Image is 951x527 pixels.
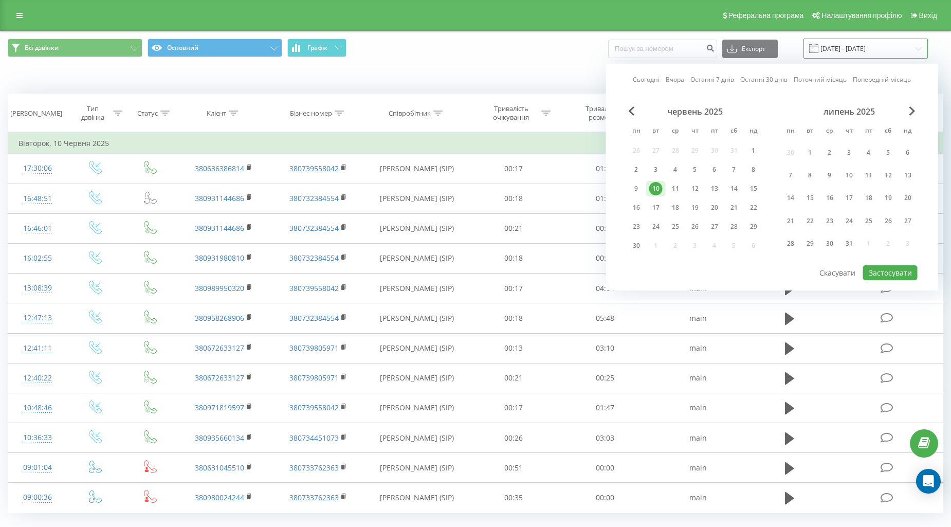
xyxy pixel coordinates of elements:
[666,200,685,215] div: ср 18 черв 2025 р.
[19,487,56,507] div: 09:00:36
[820,234,839,253] div: ср 30 лип 2025 р.
[705,181,724,196] div: пт 13 черв 2025 р.
[630,163,643,176] div: 2
[843,169,856,182] div: 10
[630,220,643,233] div: 23
[559,303,651,333] td: 05:48
[468,243,560,273] td: 00:18
[366,423,468,453] td: [PERSON_NAME] (SIP)
[839,211,859,230] div: чт 24 лип 2025 р.
[820,166,839,185] div: ср 9 лип 2025 р.
[366,184,468,213] td: [PERSON_NAME] (SIP)
[859,143,879,162] div: пт 4 лип 2025 р.
[559,184,651,213] td: 01:50
[724,219,744,234] div: сб 28 черв 2025 р.
[195,313,244,323] a: 380958268906
[468,274,560,303] td: 00:17
[784,169,797,182] div: 7
[468,333,560,363] td: 00:13
[666,162,685,177] div: ср 4 черв 2025 р.
[708,220,721,233] div: 27
[627,181,646,196] div: пн 9 черв 2025 р.
[803,169,817,182] div: 8
[651,453,746,483] td: main
[195,403,244,412] a: 380971819597
[195,163,244,173] a: 380636386814
[728,11,804,20] span: Реферальна програма
[559,243,651,273] td: 00:57
[148,39,282,57] button: Основний
[781,106,918,117] div: липень 2025
[744,162,763,177] div: нд 8 черв 2025 р.
[630,239,643,252] div: 30
[862,169,875,182] div: 11
[803,214,817,228] div: 22
[747,182,760,195] div: 15
[8,133,943,154] td: Вівторок, 10 Червня 2025
[839,166,859,185] div: чт 10 лип 2025 р.
[559,333,651,363] td: 03:10
[685,181,705,196] div: чт 12 черв 2025 р.
[803,146,817,159] div: 1
[627,219,646,234] div: пн 23 черв 2025 р.
[19,189,56,209] div: 16:48:51
[559,363,651,393] td: 00:25
[882,146,895,159] div: 5
[559,393,651,423] td: 01:47
[366,243,468,273] td: [PERSON_NAME] (SIP)
[627,106,763,117] div: червень 2025
[800,211,820,230] div: вт 22 лип 2025 р.
[688,163,702,176] div: 5
[746,124,761,139] abbr: неділя
[669,163,682,176] div: 4
[843,191,856,205] div: 17
[669,220,682,233] div: 25
[366,213,468,243] td: [PERSON_NAME] (SIP)
[800,234,820,253] div: вт 29 лип 2025 р.
[8,39,142,57] button: Всі дзвінки
[19,158,56,178] div: 17:30:06
[823,169,836,182] div: 9
[19,398,56,418] div: 10:48:46
[727,163,741,176] div: 7
[747,144,760,157] div: 1
[468,184,560,213] td: 00:18
[898,143,918,162] div: нд 6 лип 2025 р.
[651,303,746,333] td: main
[484,104,539,122] div: Тривалість очікування
[289,433,339,443] a: 380734451073
[688,220,702,233] div: 26
[575,104,630,122] div: Тривалість розмови
[195,373,244,383] a: 380672633127
[287,39,346,57] button: Графік
[784,237,797,250] div: 28
[862,146,875,159] div: 4
[823,237,836,250] div: 30
[727,201,741,214] div: 21
[649,182,663,195] div: 10
[649,220,663,233] div: 24
[784,214,797,228] div: 21
[708,201,721,214] div: 20
[687,124,703,139] abbr: четвер
[19,428,56,448] div: 10:36:33
[800,166,820,185] div: вт 8 лип 2025 р.
[19,368,56,388] div: 12:40:22
[195,193,244,203] a: 380931144686
[195,343,244,353] a: 380672633127
[19,278,56,298] div: 13:08:39
[559,154,651,184] td: 01:04
[608,40,717,58] input: Пошук за номером
[468,453,560,483] td: 00:51
[814,265,861,280] button: Скасувати
[468,363,560,393] td: 00:21
[859,189,879,208] div: пт 18 лип 2025 р.
[823,214,836,228] div: 23
[901,146,915,159] div: 6
[468,303,560,333] td: 00:18
[879,189,898,208] div: сб 19 лип 2025 р.
[783,124,798,139] abbr: понеділок
[690,75,734,84] a: Останні 7 днів
[468,393,560,423] td: 00:17
[207,109,226,118] div: Клієнт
